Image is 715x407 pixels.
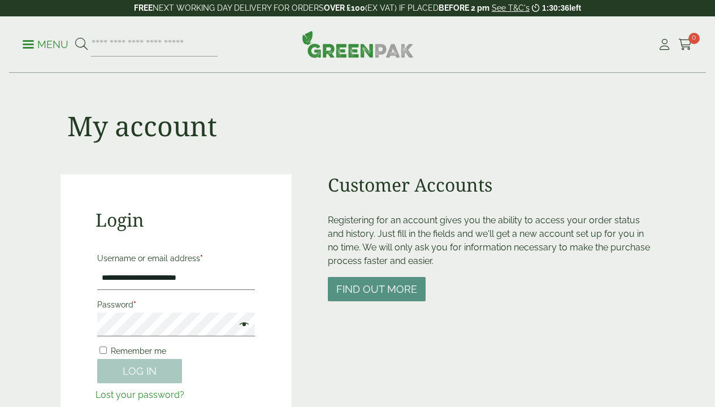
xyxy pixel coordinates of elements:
[328,214,655,268] p: Registering for an account gives you the ability to access your order status and history. Just fi...
[23,38,68,49] a: Menu
[96,209,257,231] h2: Login
[439,3,489,12] strong: BEFORE 2 pm
[688,33,700,44] span: 0
[324,3,365,12] strong: OVER £100
[657,39,671,50] i: My Account
[97,297,255,313] label: Password
[678,39,692,50] i: Cart
[23,38,68,51] p: Menu
[96,389,184,400] a: Lost your password?
[542,3,569,12] span: 1:30:36
[111,347,166,356] span: Remember me
[97,359,182,383] button: Log in
[328,284,426,295] a: Find out more
[569,3,581,12] span: left
[328,174,655,196] h2: Customer Accounts
[97,250,255,266] label: Username or email address
[328,277,426,301] button: Find out more
[492,3,530,12] a: See T&C's
[99,347,107,354] input: Remember me
[678,36,692,53] a: 0
[67,110,217,142] h1: My account
[302,31,414,58] img: GreenPak Supplies
[134,3,153,12] strong: FREE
